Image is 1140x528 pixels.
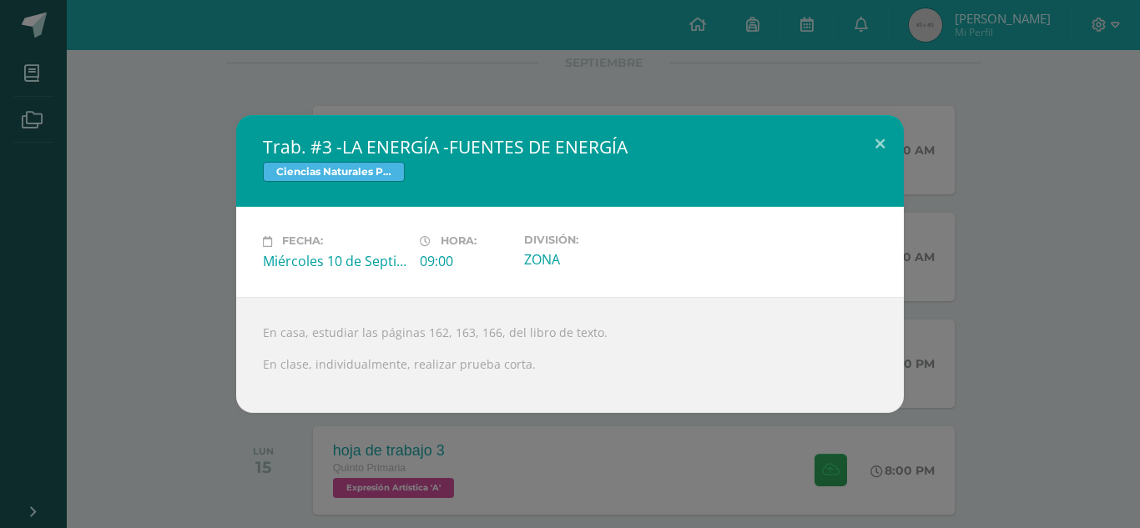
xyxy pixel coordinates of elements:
div: 09:00 [420,252,511,270]
div: Miércoles 10 de Septiembre [263,252,406,270]
span: Ciencias Naturales Productividad y Desarrollo [263,162,405,182]
span: Fecha: [282,235,323,248]
h2: Trab. #3 -LA ENERGÍA -FUENTES DE ENERGÍA [263,135,877,158]
span: Hora: [441,235,477,248]
div: En casa, estudiar las páginas 162, 163, 166, del libro de texto. En clase, individualmente, reali... [236,297,904,413]
button: Close (Esc) [856,115,904,172]
div: ZONA [524,250,668,269]
label: División: [524,234,668,246]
